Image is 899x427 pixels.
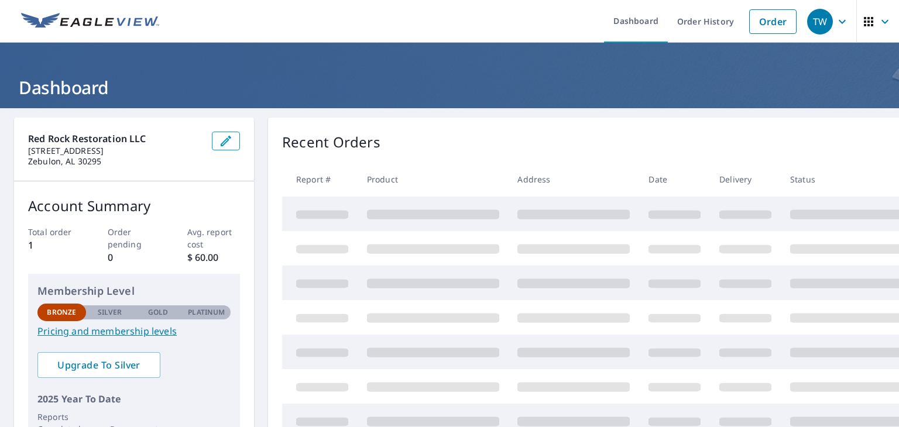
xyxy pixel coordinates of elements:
[807,9,833,35] div: TW
[21,13,159,30] img: EV Logo
[639,162,710,197] th: Date
[28,226,81,238] p: Total order
[47,359,151,371] span: Upgrade To Silver
[28,146,203,156] p: [STREET_ADDRESS]
[148,307,168,318] p: Gold
[187,226,241,250] p: Avg. report cost
[28,238,81,252] p: 1
[37,352,160,378] a: Upgrade To Silver
[282,132,380,153] p: Recent Orders
[108,250,161,264] p: 0
[749,9,797,34] a: Order
[37,283,231,299] p: Membership Level
[98,307,122,318] p: Silver
[710,162,781,197] th: Delivery
[508,162,639,197] th: Address
[47,307,76,318] p: Bronze
[108,226,161,250] p: Order pending
[187,250,241,264] p: $ 60.00
[28,156,203,167] p: Zebulon, AL 30295
[358,162,509,197] th: Product
[282,162,358,197] th: Report #
[37,324,231,338] a: Pricing and membership levels
[28,195,240,216] p: Account Summary
[28,132,203,146] p: Red Rock Restoration LLC
[37,392,231,406] p: 2025 Year To Date
[188,307,225,318] p: Platinum
[14,75,885,99] h1: Dashboard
